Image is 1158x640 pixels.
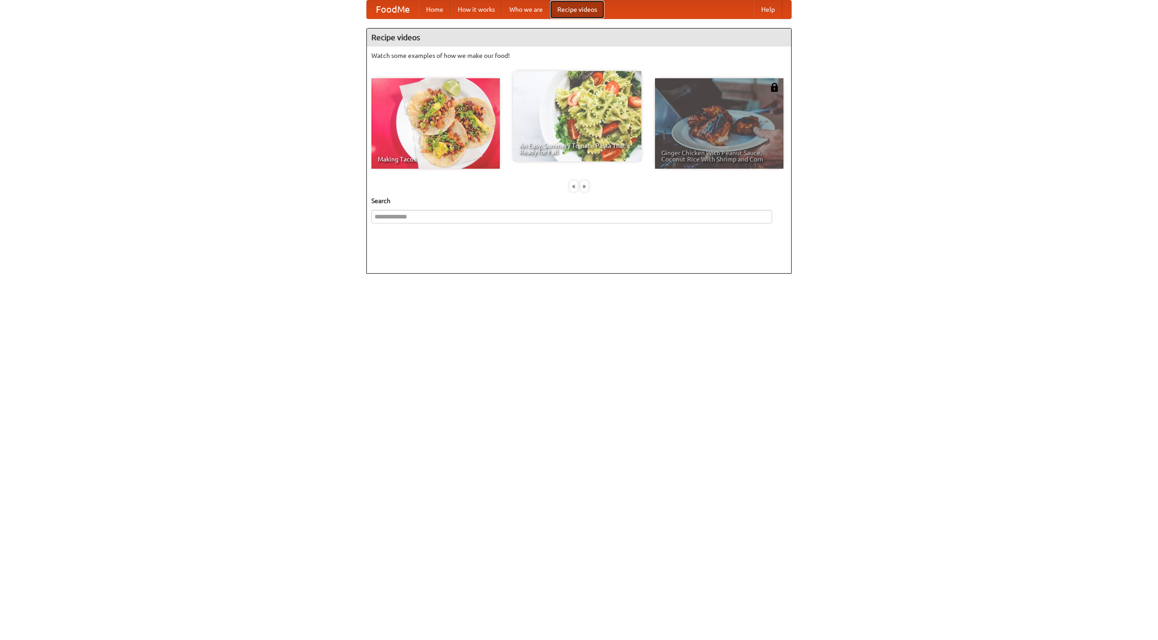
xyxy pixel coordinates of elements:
a: Recipe videos [550,0,604,19]
a: Who we are [502,0,550,19]
div: » [580,180,588,192]
img: 483408.png [770,83,779,92]
span: An Easy, Summery Tomato Pasta That's Ready for Fall [519,142,635,155]
a: Home [419,0,451,19]
a: How it works [451,0,502,19]
div: « [570,180,578,192]
span: Making Tacos [378,156,494,162]
p: Watch some examples of how we make our food! [371,51,787,60]
h5: Search [371,196,787,205]
a: Help [754,0,782,19]
a: Making Tacos [371,78,500,169]
h4: Recipe videos [367,28,791,47]
a: An Easy, Summery Tomato Pasta That's Ready for Fall [513,71,641,161]
a: FoodMe [367,0,419,19]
